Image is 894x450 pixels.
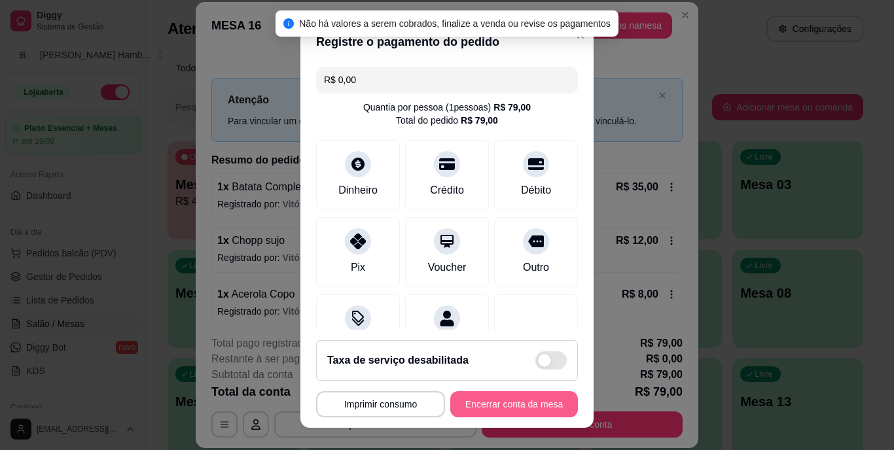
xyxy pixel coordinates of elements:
div: Voucher [428,260,467,275]
button: Encerrar conta da mesa [450,391,578,417]
span: info-circle [283,18,294,29]
div: R$ 79,00 [493,101,531,114]
div: Total do pedido [396,114,498,127]
header: Registre o pagamento do pedido [300,22,594,61]
h2: Taxa de serviço desabilitada [327,353,469,368]
span: Não há valores a serem cobrados, finalize a venda ou revise os pagamentos [299,18,611,29]
div: Pix [351,260,365,275]
button: Imprimir consumo [316,391,445,417]
div: Outro [523,260,549,275]
div: Débito [521,182,551,198]
div: Quantia por pessoa ( 1 pessoas) [363,101,531,114]
input: Ex.: hambúrguer de cordeiro [324,67,570,93]
div: R$ 79,00 [461,114,498,127]
div: Crédito [430,182,464,198]
div: Dinheiro [338,182,378,198]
